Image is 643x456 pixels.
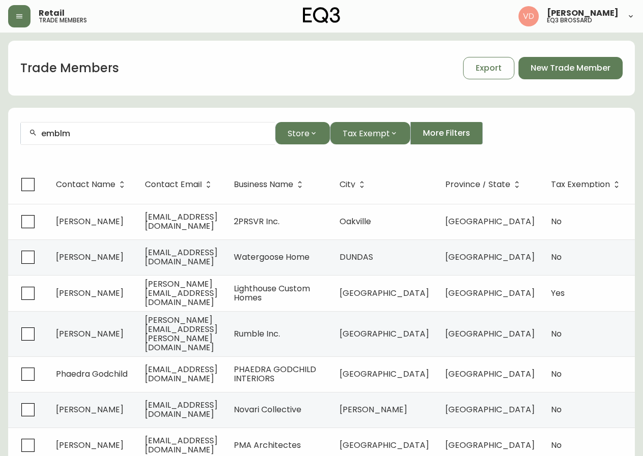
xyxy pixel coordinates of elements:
span: [PERSON_NAME] [56,439,124,451]
span: New Trade Member [531,63,610,74]
span: [GEOGRAPHIC_DATA] [340,328,429,340]
span: [PERSON_NAME] [547,9,619,17]
button: Tax Exempt [330,122,410,144]
span: [GEOGRAPHIC_DATA] [445,404,535,415]
span: [PERSON_NAME] [56,251,124,263]
span: Tax Exemption [551,181,610,188]
span: More Filters [423,128,470,139]
span: Rumble Inc. [234,328,280,340]
span: [GEOGRAPHIC_DATA] [445,287,535,299]
span: Province / State [445,180,524,189]
span: DUNDAS [340,251,373,263]
span: No [551,216,562,227]
span: [PERSON_NAME] [56,287,124,299]
span: No [551,439,562,451]
img: logo [303,7,341,23]
span: [GEOGRAPHIC_DATA] [445,251,535,263]
span: Oakville [340,216,371,227]
span: [EMAIL_ADDRESS][DOMAIN_NAME] [145,363,218,384]
span: City [340,181,355,188]
span: 2PRSVR Inc. [234,216,280,227]
span: [PERSON_NAME][EMAIL_ADDRESS][PERSON_NAME][DOMAIN_NAME] [145,314,218,353]
span: Business Name [234,180,307,189]
span: Business Name [234,181,293,188]
span: Province / State [445,181,510,188]
img: 34cbe8de67806989076631741e6a7c6b [518,6,539,26]
button: More Filters [410,122,483,144]
span: Phaedra Godchild [56,368,128,380]
button: New Trade Member [518,57,623,79]
span: Tax Exempt [343,127,390,140]
span: Export [476,63,502,74]
span: Novari Collective [234,404,301,415]
span: Contact Name [56,180,129,189]
span: Lighthouse Custom Homes [234,283,310,303]
span: [EMAIL_ADDRESS][DOMAIN_NAME] [145,211,218,232]
span: [GEOGRAPHIC_DATA] [340,439,429,451]
span: [PERSON_NAME][EMAIL_ADDRESS][DOMAIN_NAME] [145,278,218,308]
span: Retail [39,9,65,17]
span: [PERSON_NAME] [56,216,124,227]
span: [EMAIL_ADDRESS][DOMAIN_NAME] [145,247,218,267]
span: No [551,328,562,340]
button: Export [463,57,514,79]
span: PMA Architectes [234,439,301,451]
span: [PERSON_NAME] [56,328,124,340]
span: [GEOGRAPHIC_DATA] [445,439,535,451]
span: Tax Exemption [551,180,623,189]
button: Store [275,122,330,144]
span: [GEOGRAPHIC_DATA] [340,368,429,380]
span: [GEOGRAPHIC_DATA] [445,328,535,340]
span: Contact Email [145,181,202,188]
span: [GEOGRAPHIC_DATA] [340,287,429,299]
span: PHAEDRA GODCHILD INTERIORS [234,363,316,384]
span: [GEOGRAPHIC_DATA] [445,368,535,380]
span: No [551,368,562,380]
span: Watergoose Home [234,251,310,263]
h1: Trade Members [20,59,119,77]
span: [EMAIL_ADDRESS][DOMAIN_NAME] [145,435,218,455]
span: Yes [551,287,565,299]
span: City [340,180,369,189]
span: Contact Name [56,181,115,188]
span: [GEOGRAPHIC_DATA] [445,216,535,227]
span: No [551,404,562,415]
input: Search [41,129,267,138]
h5: eq3 brossard [547,17,592,23]
span: Store [288,127,310,140]
span: No [551,251,562,263]
span: [PERSON_NAME] [56,404,124,415]
h5: trade members [39,17,87,23]
span: [PERSON_NAME] [340,404,407,415]
span: [EMAIL_ADDRESS][DOMAIN_NAME] [145,399,218,420]
span: Contact Email [145,180,215,189]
